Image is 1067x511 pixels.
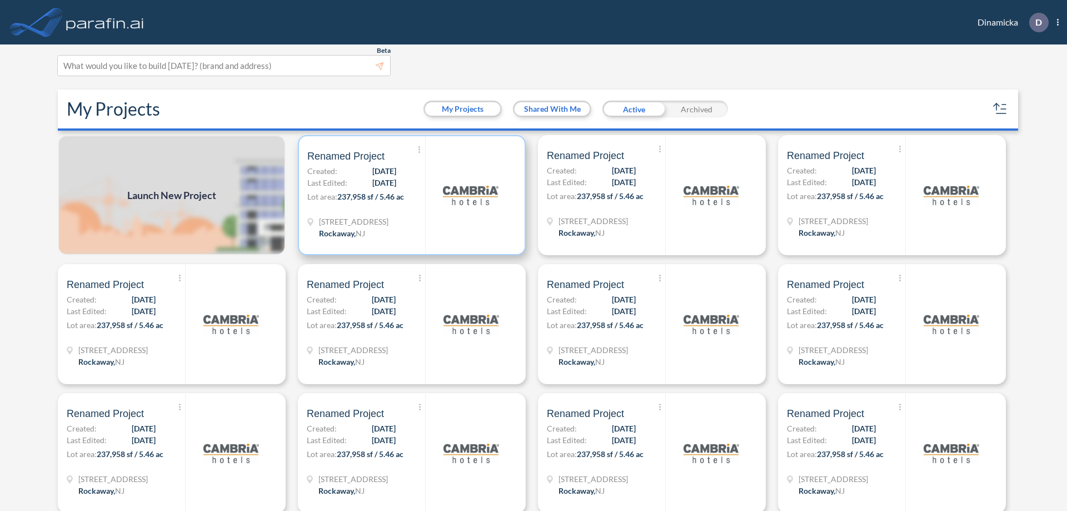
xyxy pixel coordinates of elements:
[612,176,636,188] span: [DATE]
[78,357,115,366] span: Rockaway ,
[377,46,391,55] span: Beta
[787,176,827,188] span: Last Edited:
[559,356,605,368] div: Rockaway, NJ
[852,434,876,446] span: [DATE]
[307,407,384,420] span: Renamed Project
[852,305,876,317] span: [DATE]
[577,449,644,459] span: 237,958 sf / 5.46 ac
[443,296,499,352] img: logo
[337,449,403,459] span: 237,958 sf / 5.46 ac
[547,149,624,162] span: Renamed Project
[799,227,845,239] div: Rockaway, NJ
[337,192,404,201] span: 237,958 sf / 5.46 ac
[559,485,605,497] div: Rockaway, NJ
[559,357,595,366] span: Rockaway ,
[787,407,864,420] span: Renamed Project
[684,167,739,223] img: logo
[355,486,365,495] span: NJ
[307,294,337,305] span: Created:
[799,473,868,485] span: 321 Mt Hope Ave
[132,423,156,434] span: [DATE]
[559,215,628,227] span: 321 Mt Hope Ave
[307,320,337,330] span: Lot area:
[787,165,817,176] span: Created:
[78,473,148,485] span: 321 Mt Hope Ave
[67,407,144,420] span: Renamed Project
[307,449,337,459] span: Lot area:
[612,305,636,317] span: [DATE]
[307,165,337,177] span: Created:
[78,356,124,368] div: Rockaway, NJ
[307,177,347,188] span: Last Edited:
[67,449,97,459] span: Lot area:
[307,434,347,446] span: Last Edited:
[787,305,827,317] span: Last Edited:
[559,344,628,356] span: 321 Mt Hope Ave
[318,356,365,368] div: Rockaway, NJ
[799,215,868,227] span: 321 Mt Hope Ave
[1035,17,1042,27] p: D
[547,176,587,188] span: Last Edited:
[852,423,876,434] span: [DATE]
[372,423,396,434] span: [DATE]
[787,434,827,446] span: Last Edited:
[577,191,644,201] span: 237,958 sf / 5.46 ac
[835,357,845,366] span: NJ
[67,434,107,446] span: Last Edited:
[547,407,624,420] span: Renamed Project
[799,486,835,495] span: Rockaway ,
[115,357,124,366] span: NJ
[852,176,876,188] span: [DATE]
[115,486,124,495] span: NJ
[595,357,605,366] span: NJ
[595,228,605,237] span: NJ
[318,473,388,485] span: 321 Mt Hope Ave
[547,434,587,446] span: Last Edited:
[547,165,577,176] span: Created:
[318,357,355,366] span: Rockaway ,
[602,101,665,117] div: Active
[78,344,148,356] span: 321 Mt Hope Ave
[318,485,365,497] div: Rockaway, NJ
[799,357,835,366] span: Rockaway ,
[97,449,163,459] span: 237,958 sf / 5.46 ac
[307,423,337,434] span: Created:
[64,11,146,33] img: logo
[547,294,577,305] span: Created:
[559,486,595,495] span: Rockaway ,
[132,294,156,305] span: [DATE]
[924,425,979,481] img: logo
[684,425,739,481] img: logo
[356,229,365,238] span: NJ
[515,102,590,116] button: Shared With Me
[787,423,817,434] span: Created:
[443,425,499,481] img: logo
[852,165,876,176] span: [DATE]
[203,425,259,481] img: logo
[787,278,864,291] span: Renamed Project
[684,296,739,352] img: logo
[817,449,884,459] span: 237,958 sf / 5.46 ac
[817,320,884,330] span: 237,958 sf / 5.46 ac
[78,486,115,495] span: Rockaway ,
[665,101,728,117] div: Archived
[319,229,356,238] span: Rockaway ,
[307,305,347,317] span: Last Edited:
[799,228,835,237] span: Rockaway ,
[337,320,403,330] span: 237,958 sf / 5.46 ac
[547,278,624,291] span: Renamed Project
[67,294,97,305] span: Created:
[132,305,156,317] span: [DATE]
[67,278,144,291] span: Renamed Project
[307,192,337,201] span: Lot area:
[595,486,605,495] span: NJ
[547,423,577,434] span: Created:
[835,228,845,237] span: NJ
[127,188,216,203] span: Launch New Project
[787,449,817,459] span: Lot area:
[318,344,388,356] span: 321 Mt Hope Ave
[612,294,636,305] span: [DATE]
[547,320,577,330] span: Lot area:
[547,191,577,201] span: Lot area:
[787,149,864,162] span: Renamed Project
